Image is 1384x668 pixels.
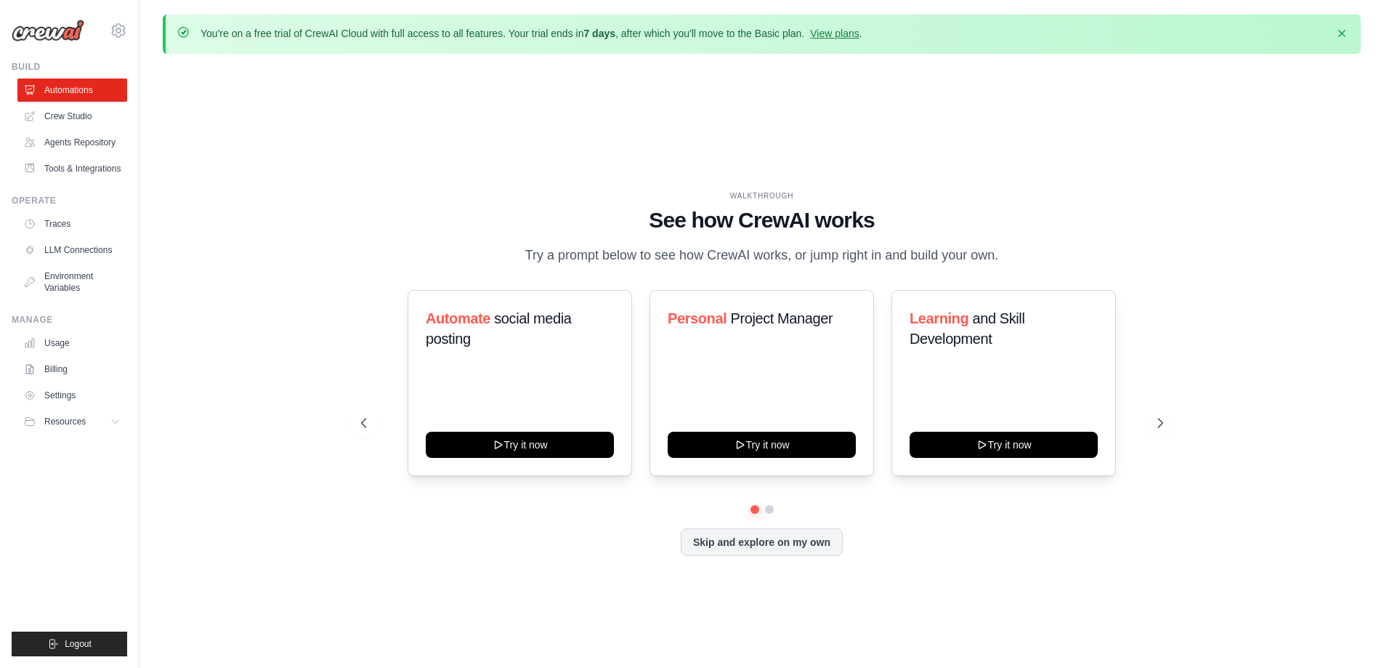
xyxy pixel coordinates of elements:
span: and Skill Development [910,310,1024,347]
span: social media posting [426,310,572,347]
span: Learning [910,310,968,326]
div: Operate [12,195,127,206]
a: Agents Repository [17,131,127,154]
button: Try it now [668,432,856,458]
div: WALKTHROUGH [361,190,1163,201]
h1: See how CrewAI works [361,207,1163,233]
a: Settings [17,384,127,407]
button: Resources [17,410,127,433]
p: Try a prompt below to see how CrewAI works, or jump right in and build your own. [518,245,1006,266]
p: You're on a free trial of CrewAI Cloud with full access to all features. Your trial ends in , aft... [201,26,862,41]
a: Automations [17,79,127,102]
div: Build [12,61,127,73]
span: Project Manager [730,310,833,326]
a: Traces [17,212,127,236]
button: Try it now [910,432,1098,458]
a: Billing [17,358,127,381]
div: Manage [12,314,127,326]
button: Try it now [426,432,614,458]
span: Personal [668,310,727,326]
a: Crew Studio [17,105,127,128]
strong: 7 days [583,28,615,39]
span: Automate [426,310,490,326]
img: Logo [12,20,84,41]
button: Logout [12,632,127,656]
a: Tools & Integrations [17,157,127,180]
a: Usage [17,331,127,355]
a: Environment Variables [17,265,127,299]
button: Skip and explore on my own [681,528,843,556]
a: View plans [810,28,859,39]
span: Logout [65,638,92,650]
a: LLM Connections [17,238,127,262]
span: Resources [44,416,86,427]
